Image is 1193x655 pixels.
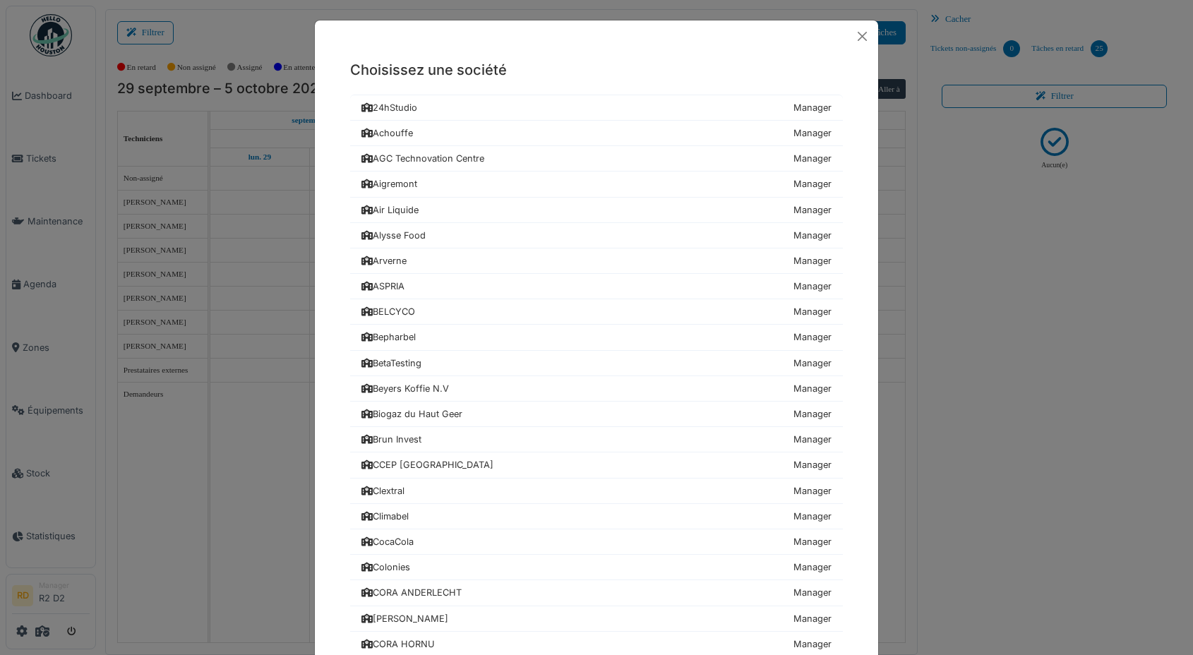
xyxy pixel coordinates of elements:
a: Climabel Manager [350,504,843,529]
div: CORA ANDERLECHT [361,586,462,599]
a: Bepharbel Manager [350,325,843,350]
a: CORA ANDERLECHT Manager [350,580,843,606]
a: Beyers Koffie N.V Manager [350,376,843,402]
div: Manager [793,229,832,242]
div: Manager [793,330,832,344]
a: Aigremont Manager [350,172,843,197]
a: CCEP [GEOGRAPHIC_DATA] Manager [350,452,843,478]
div: Clextral [361,484,404,498]
h5: Choisissez une société [350,59,843,80]
div: CORA HORNU [361,637,435,651]
a: Air Liquide Manager [350,198,843,223]
div: Manager [793,254,832,268]
div: Manager [793,586,832,599]
div: Beyers Koffie N.V [361,382,449,395]
div: [PERSON_NAME] [361,612,448,625]
div: Arverne [361,254,407,268]
div: Manager [793,458,832,471]
div: BetaTesting [361,356,421,370]
div: Manager [793,126,832,140]
div: Colonies [361,560,410,574]
div: Manager [793,177,832,191]
a: Biogaz du Haut Geer Manager [350,402,843,427]
div: Aigremont [361,177,417,191]
div: Brun Invest [361,433,421,446]
a: BELCYCO Manager [350,299,843,325]
div: Manager [793,484,832,498]
a: CocaCola Manager [350,529,843,555]
div: Manager [793,560,832,574]
div: 24hStudio [361,101,417,114]
div: Manager [793,382,832,395]
div: Manager [793,356,832,370]
div: Manager [793,510,832,523]
a: Alysse Food Manager [350,223,843,248]
a: BetaTesting Manager [350,351,843,376]
button: Close [852,26,873,47]
div: AGC Technovation Centre [361,152,484,165]
a: Brun Invest Manager [350,427,843,452]
a: ASPRIA Manager [350,274,843,299]
div: Manager [793,152,832,165]
a: Clextral Manager [350,479,843,504]
div: Manager [793,612,832,625]
a: 24hStudio Manager [350,95,843,121]
div: CCEP [GEOGRAPHIC_DATA] [361,458,493,471]
div: Manager [793,280,832,293]
div: BELCYCO [361,305,415,318]
div: Manager [793,203,832,217]
a: Achouffe Manager [350,121,843,146]
div: Manager [793,535,832,548]
a: [PERSON_NAME] Manager [350,606,843,632]
a: Colonies Manager [350,555,843,580]
div: Achouffe [361,126,413,140]
div: Manager [793,637,832,651]
div: Manager [793,305,832,318]
div: ASPRIA [361,280,404,293]
div: Manager [793,433,832,446]
a: Arverne Manager [350,248,843,274]
div: Manager [793,101,832,114]
div: Climabel [361,510,409,523]
div: Bepharbel [361,330,416,344]
div: CocaCola [361,535,414,548]
div: Alysse Food [361,229,426,242]
div: Air Liquide [361,203,419,217]
div: Manager [793,407,832,421]
a: AGC Technovation Centre Manager [350,146,843,172]
div: Biogaz du Haut Geer [361,407,462,421]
